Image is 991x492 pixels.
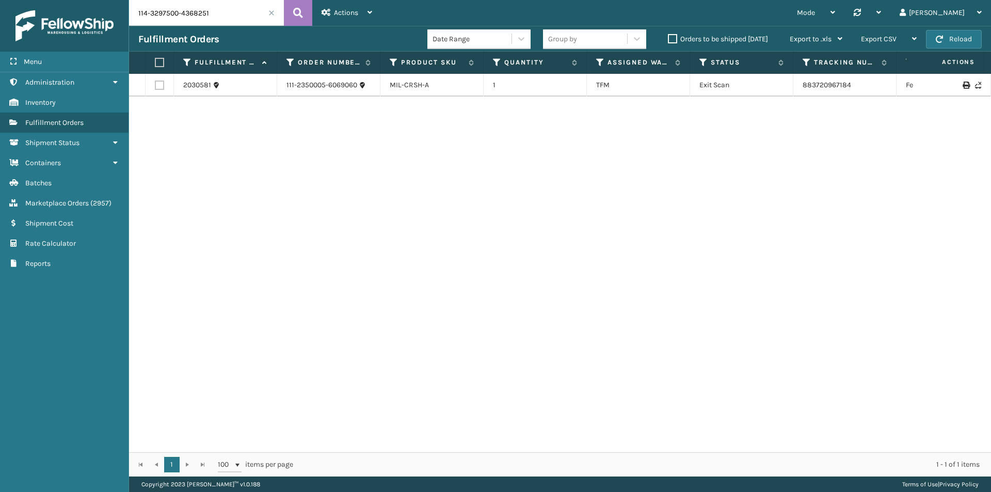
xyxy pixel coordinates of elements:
[608,58,670,67] label: Assigned Warehouse
[24,57,42,66] span: Menu
[926,30,982,49] button: Reload
[308,459,980,470] div: 1 - 1 of 1 items
[138,33,219,45] h3: Fulfillment Orders
[25,78,74,87] span: Administration
[195,58,257,67] label: Fulfillment Order Id
[963,82,969,89] i: Print Label
[790,35,832,43] span: Export to .xls
[25,98,56,107] span: Inventory
[334,8,358,17] span: Actions
[183,80,211,90] a: 2030581
[298,58,360,67] label: Order Number
[25,118,84,127] span: Fulfillment Orders
[401,58,463,67] label: Product SKU
[390,81,429,89] a: MIL-CRSH-A
[504,58,567,67] label: Quantity
[690,74,793,97] td: Exit Scan
[25,179,52,187] span: Batches
[902,477,979,492] div: |
[286,80,357,90] a: 111-2350005-6069060
[433,34,513,44] div: Date Range
[25,199,89,208] span: Marketplace Orders
[587,74,690,97] td: TFM
[25,158,61,167] span: Containers
[814,58,876,67] label: Tracking Number
[797,8,815,17] span: Mode
[975,82,981,89] i: Never Shipped
[218,457,293,472] span: items per page
[25,259,51,268] span: Reports
[218,459,233,470] span: 100
[668,35,768,43] label: Orders to be shipped [DATE]
[902,481,938,488] a: Terms of Use
[164,457,180,472] a: 1
[909,54,981,71] span: Actions
[548,34,577,44] div: Group by
[25,239,76,248] span: Rate Calculator
[25,138,79,147] span: Shipment Status
[711,58,773,67] label: Status
[90,199,111,208] span: ( 2957 )
[861,35,897,43] span: Export CSV
[15,10,114,41] img: logo
[484,74,587,97] td: 1
[25,219,73,228] span: Shipment Cost
[939,481,979,488] a: Privacy Policy
[803,81,851,89] a: 883720967184
[141,477,260,492] p: Copyright 2023 [PERSON_NAME]™ v 1.0.188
